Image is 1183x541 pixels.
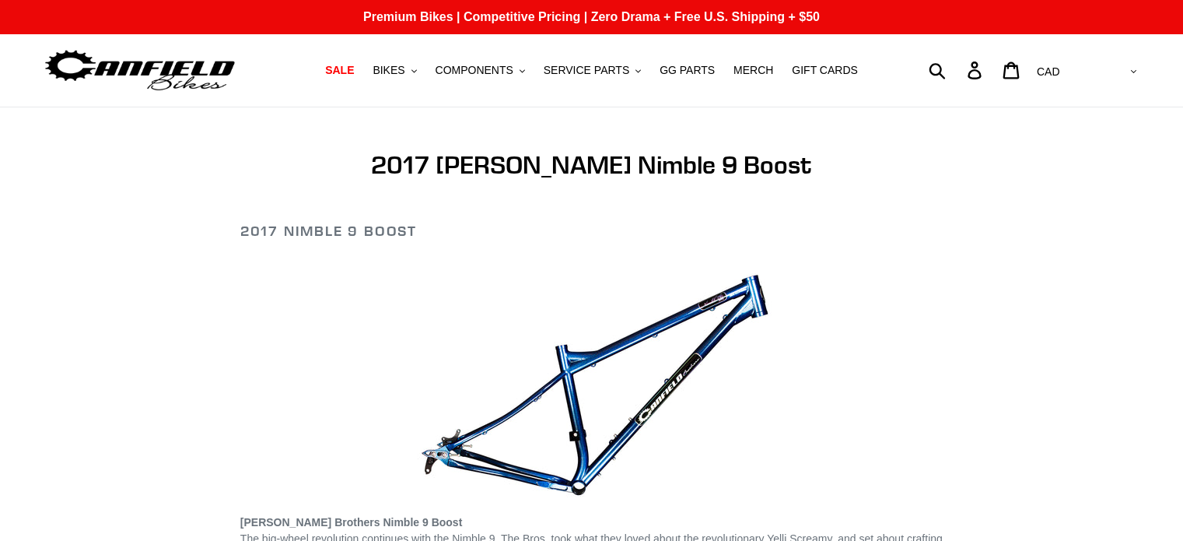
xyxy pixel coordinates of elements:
a: SALE [317,60,362,81]
span: BIKES [373,64,404,77]
input: Search [937,53,977,87]
span: SERVICE PARTS [544,64,629,77]
h1: 2017 [PERSON_NAME] Nimble 9 Boost [240,150,943,180]
button: SERVICE PARTS [536,60,649,81]
h2: 2017 Nimble 9 Boost [240,223,943,240]
span: SALE [325,64,354,77]
button: BIKES [365,60,424,81]
span: COMPONENTS [436,64,513,77]
a: GG PARTS [652,60,723,81]
b: [PERSON_NAME] Brothers Nimble 9 Boost [240,516,462,529]
span: GG PARTS [660,64,715,77]
span: MERCH [733,64,773,77]
span: GIFT CARDS [792,64,858,77]
button: COMPONENTS [428,60,533,81]
a: GIFT CARDS [784,60,866,81]
img: Canfield Bikes [43,46,237,95]
a: MERCH [726,60,781,81]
